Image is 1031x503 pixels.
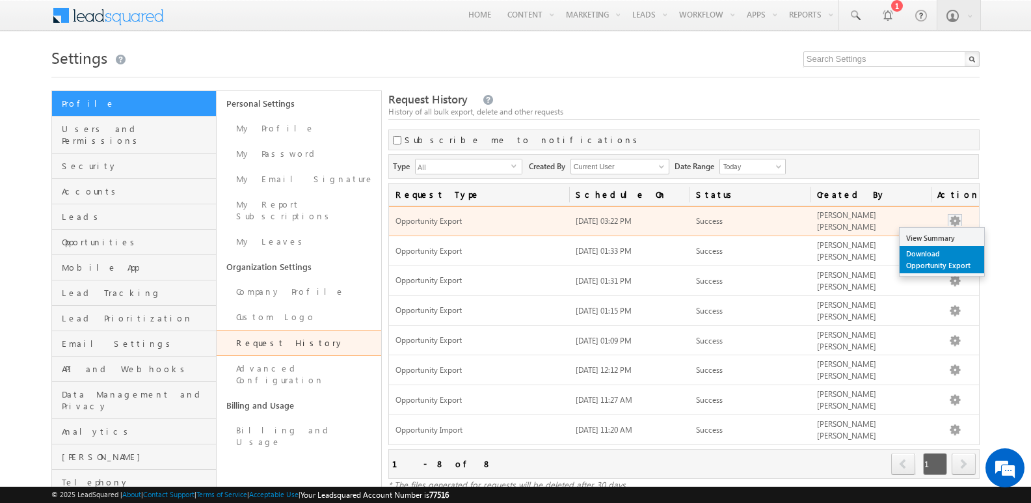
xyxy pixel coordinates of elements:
[817,330,876,351] span: [PERSON_NAME] [PERSON_NAME]
[696,246,723,256] span: Success
[52,306,216,331] a: Lead Prioritization
[931,184,979,206] span: Actions
[696,276,723,286] span: Success
[817,210,876,232] span: [PERSON_NAME] [PERSON_NAME]
[392,456,492,471] div: 1 - 8 of 8
[62,98,213,109] span: Profile
[249,490,299,498] a: Acceptable Use
[62,338,213,349] span: Email Settings
[52,382,216,419] a: Data Management and Privacy
[52,280,216,306] a: Lead Tracking
[62,451,213,463] span: [PERSON_NAME]
[900,246,984,273] a: Download Opportunity Export
[62,211,213,223] span: Leads
[395,395,563,406] span: Opportunity Export
[52,204,216,230] a: Leads
[217,141,381,167] a: My Password
[576,395,632,405] span: [DATE] 11:27 AM
[719,159,786,174] a: Today
[388,92,468,107] span: Request History
[389,184,570,206] a: Request Type
[395,305,563,316] span: Opportunity Export
[817,300,876,321] span: [PERSON_NAME] [PERSON_NAME]
[62,476,213,488] span: Telephony
[395,275,563,286] span: Opportunity Export
[405,134,642,146] label: Subscribe me to notifications
[952,453,976,475] span: next
[652,160,668,173] a: Show All Items
[217,393,381,418] a: Billing and Usage
[395,246,563,257] span: Opportunity Export
[720,161,782,172] span: Today
[62,185,213,197] span: Accounts
[393,159,415,172] span: Type
[62,363,213,375] span: API and Webhooks
[569,184,690,206] a: Schedule On
[576,276,632,286] span: [DATE] 01:31 PM
[217,305,381,330] a: Custom Logo
[143,490,194,498] a: Contact Support
[217,192,381,229] a: My Report Subscriptions
[52,470,216,495] a: Telephony
[395,425,563,436] span: Opportunity Import
[395,365,563,376] span: Opportunity Export
[817,240,876,262] span: [PERSON_NAME] [PERSON_NAME]
[923,453,947,475] span: 1
[817,419,876,441] span: [PERSON_NAME] [PERSON_NAME]
[122,490,141,498] a: About
[690,184,810,206] a: Status
[52,444,216,470] a: [PERSON_NAME]
[803,51,980,67] input: Search Settings
[51,47,107,68] span: Settings
[576,365,632,375] span: [DATE] 12:12 PM
[529,159,570,172] span: Created By
[301,490,449,500] span: Your Leadsquared Account Number is
[52,116,216,154] a: Users and Permissions
[52,230,216,255] a: Opportunities
[952,454,976,475] a: next
[576,216,632,226] span: [DATE] 03:22 PM
[52,91,216,116] a: Profile
[52,357,216,382] a: API and Webhooks
[891,454,916,475] a: prev
[696,425,723,435] span: Success
[576,336,632,346] span: [DATE] 01:09 PM
[696,336,723,346] span: Success
[395,216,563,227] span: Opportunity Export
[196,490,247,498] a: Terms of Service
[817,389,876,411] span: [PERSON_NAME] [PERSON_NAME]
[62,287,213,299] span: Lead Tracking
[62,236,213,248] span: Opportunities
[217,356,381,393] a: Advanced Configuration
[52,255,216,280] a: Mobile App
[570,159,669,174] input: Type to Search
[576,246,632,256] span: [DATE] 01:33 PM
[696,395,723,405] span: Success
[696,216,723,226] span: Success
[675,159,719,172] span: Date Range
[416,159,511,174] span: All
[217,254,381,279] a: Organization Settings
[900,230,984,246] a: View Summary
[217,167,381,192] a: My Email Signature
[576,306,632,316] span: [DATE] 01:15 PM
[810,184,931,206] a: Created By
[395,335,563,346] span: Opportunity Export
[62,160,213,172] span: Security
[817,359,876,381] span: [PERSON_NAME] [PERSON_NAME]
[217,91,381,116] a: Personal Settings
[62,262,213,273] span: Mobile App
[817,270,876,292] span: [PERSON_NAME] [PERSON_NAME]
[62,312,213,324] span: Lead Prioritization
[217,116,381,141] a: My Profile
[511,163,522,169] span: select
[52,179,216,204] a: Accounts
[217,418,381,455] a: Billing and Usage
[576,425,632,435] span: [DATE] 11:20 AM
[51,489,449,501] span: © 2025 LeadSquared | | | | |
[217,330,381,356] a: Request History
[388,106,980,118] div: History of all bulk export, delete and other requests
[62,426,213,437] span: Analytics
[429,490,449,500] span: 77516
[696,306,723,316] span: Success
